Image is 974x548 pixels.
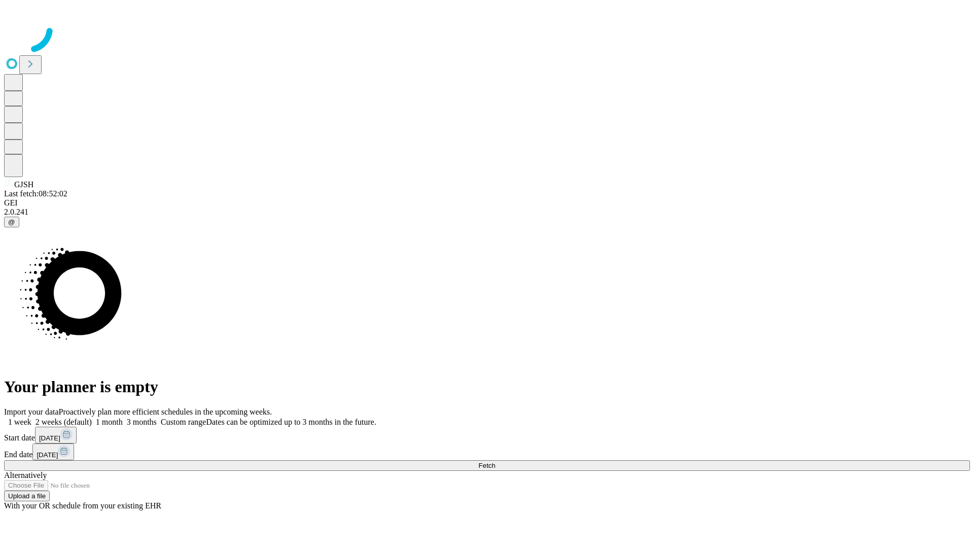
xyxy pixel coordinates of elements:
[37,451,58,459] span: [DATE]
[39,434,60,442] span: [DATE]
[8,218,15,226] span: @
[127,418,157,426] span: 3 months
[4,189,67,198] span: Last fetch: 08:52:02
[4,460,970,471] button: Fetch
[161,418,206,426] span: Custom range
[4,427,970,443] div: Start date
[4,378,970,396] h1: Your planner is empty
[36,418,92,426] span: 2 weeks (default)
[4,443,970,460] div: End date
[8,418,31,426] span: 1 week
[4,208,970,217] div: 2.0.241
[206,418,376,426] span: Dates can be optimized up to 3 months in the future.
[4,471,47,479] span: Alternatively
[96,418,123,426] span: 1 month
[4,407,59,416] span: Import your data
[4,491,50,501] button: Upload a file
[35,427,77,443] button: [DATE]
[14,180,33,189] span: GJSH
[32,443,74,460] button: [DATE]
[59,407,272,416] span: Proactively plan more efficient schedules in the upcoming weeks.
[4,198,970,208] div: GEI
[478,462,495,469] span: Fetch
[4,501,161,510] span: With your OR schedule from your existing EHR
[4,217,19,227] button: @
